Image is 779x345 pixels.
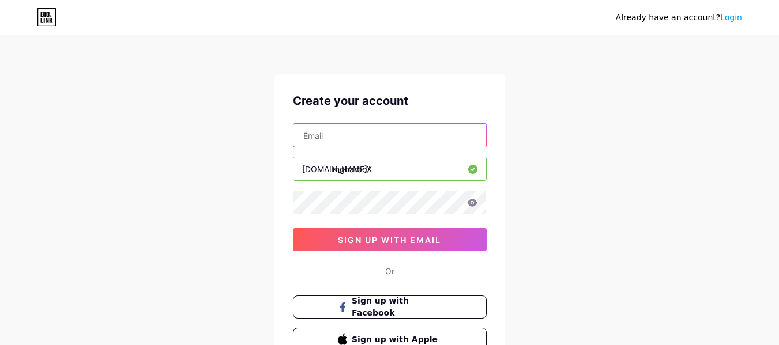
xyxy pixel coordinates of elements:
button: sign up with email [293,228,487,251]
input: username [293,157,486,180]
button: Sign up with Facebook [293,295,487,319]
div: Already have an account? [616,12,742,24]
input: Email [293,124,486,147]
div: Or [385,265,394,277]
div: Create your account [293,92,487,109]
span: sign up with email [338,235,441,245]
span: Sign up with Facebook [352,295,441,319]
div: [DOMAIN_NAME]/ [302,163,370,175]
a: Login [720,13,742,22]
